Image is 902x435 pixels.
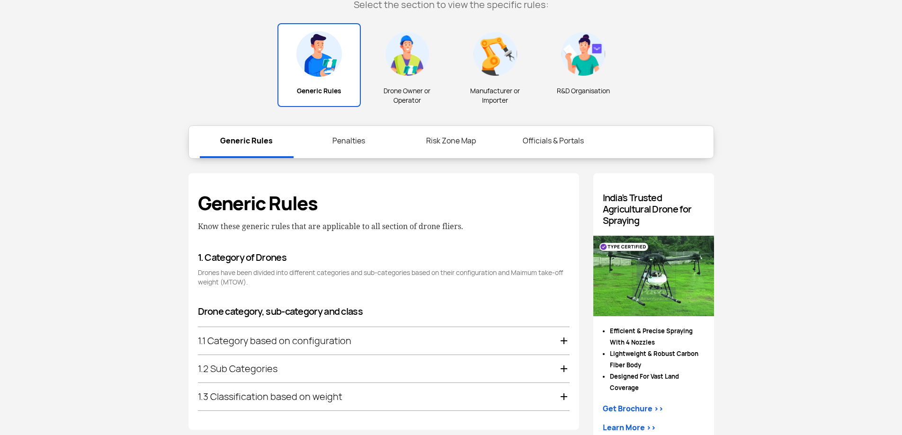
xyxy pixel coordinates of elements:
[593,236,714,316] img: Paras Drone.
[198,306,570,317] h4: Drone category, sub-category and class
[610,348,705,371] li: Lightweight & Robust Carbon Fiber Body
[198,192,570,215] h3: Generic Rules
[404,126,498,156] a: Risk Zone Map
[282,86,357,96] span: Generic Rules
[200,126,294,158] a: Generic Rules
[296,31,342,77] img: Generic Rules
[198,268,570,287] p: Drones have been divided into different categories and sub-categories based on their configuratio...
[610,326,705,348] li: Efficient & Precise Spraying With 4 Nozzles
[198,355,570,382] div: 1.2 Sub Categories
[198,327,570,355] div: 1.1 Category based on configuration
[603,422,656,434] a: Learn More >>
[545,86,622,96] span: R&D Organisation
[198,383,570,410] div: 1.3 Classification based on weight
[610,371,705,394] li: Designed For Vast Land Coverage
[457,86,534,105] span: Manufacturer or Importer
[302,126,396,156] a: Penalties
[369,86,446,105] span: Drone Owner or Operator
[561,31,606,77] img: R&D Organisation
[603,403,663,415] div: Get Brochure >>
[473,31,518,77] img: Manufacturer or Importer
[507,126,600,156] a: Officials & Portals
[198,252,570,263] h4: 1. Category of Drones
[603,192,705,226] h4: India’s Trusted Agricultural Drone for Spraying
[198,220,570,233] p: Know these generic rules that are applicable to all section of drone fliers.
[384,31,430,77] img: Drone Owner or <br/> Operator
